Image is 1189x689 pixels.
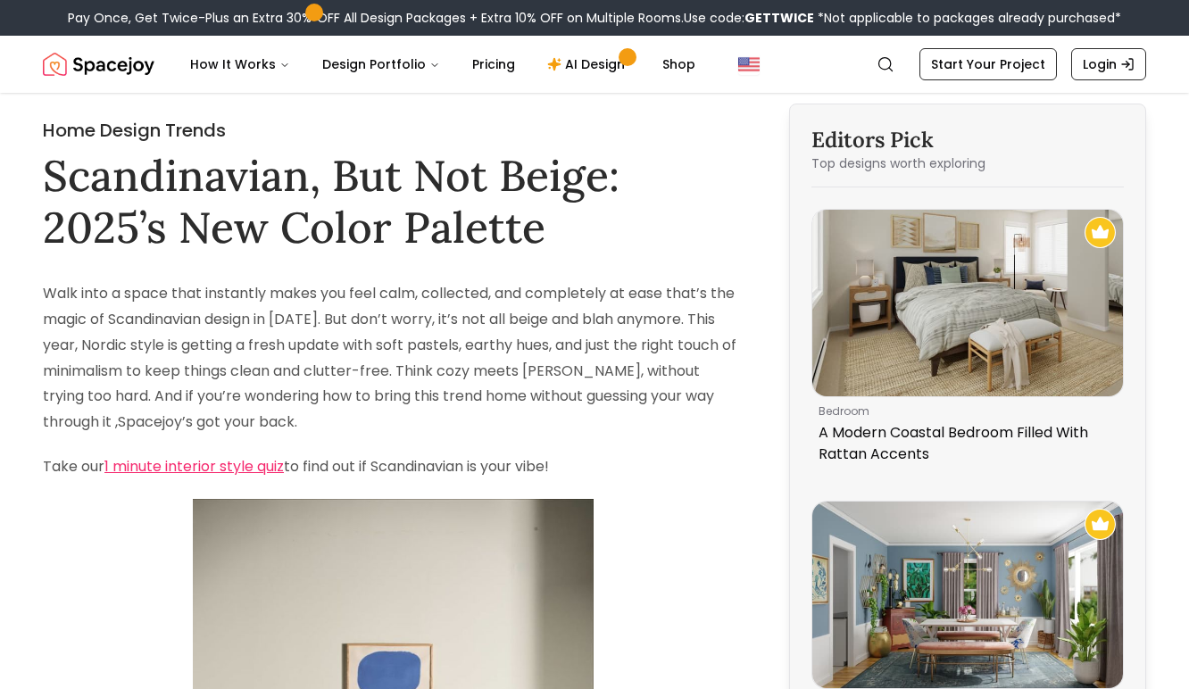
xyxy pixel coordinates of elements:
[43,150,743,253] h1: Scandinavian, But Not Beige: 2025’s New Color Palette
[819,422,1110,465] p: A Modern Coastal Bedroom Filled With Rattan Accents
[812,210,1123,396] img: A Modern Coastal Bedroom Filled With Rattan Accents
[68,9,1121,27] div: Pay Once, Get Twice-Plus an Extra 30% OFF All Design Packages + Extra 10% OFF on Multiple Rooms.
[1085,217,1116,248] img: Recommended Spacejoy Design - A Modern Coastal Bedroom Filled With Rattan Accents
[812,502,1123,688] img: Mixing Vintage Pieces: Eclectic Glam Dining room
[43,46,154,82] img: Spacejoy Logo
[458,46,529,82] a: Pricing
[738,54,760,75] img: United States
[43,454,743,480] p: Take our to find out if Scandinavian is your vibe!
[814,9,1121,27] span: *Not applicable to packages already purchased*
[533,46,644,82] a: AI Design
[919,48,1057,80] a: Start Your Project
[1071,48,1146,80] a: Login
[684,9,814,27] span: Use code:
[811,126,1124,154] h3: Editors Pick
[648,46,710,82] a: Shop
[744,9,814,27] b: GETTWICE
[43,118,743,143] h2: Home Design Trends
[1085,509,1116,540] img: Recommended Spacejoy Design - Mixing Vintage Pieces: Eclectic Glam Dining room
[176,46,304,82] button: How It Works
[43,281,743,436] p: Walk into a space that instantly makes you feel calm, collected, and completely at ease that’s th...
[104,456,284,477] a: 1 minute interior style quiz
[43,36,1146,93] nav: Global
[43,46,154,82] a: Spacejoy
[811,154,1124,172] p: Top designs worth exploring
[811,209,1124,472] a: A Modern Coastal Bedroom Filled With Rattan AccentsRecommended Spacejoy Design - A Modern Coastal...
[308,46,454,82] button: Design Portfolio
[176,46,710,82] nav: Main
[819,404,1110,419] p: bedroom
